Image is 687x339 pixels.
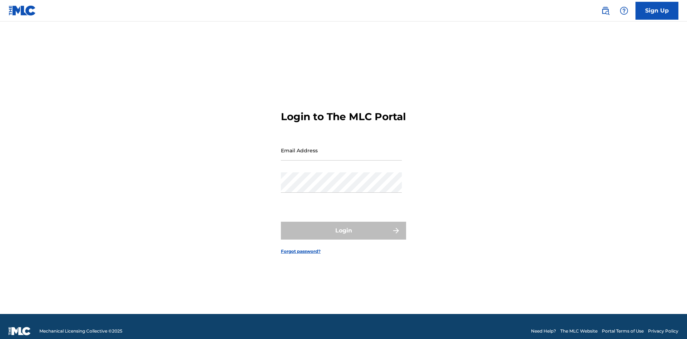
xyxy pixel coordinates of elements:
h3: Login to The MLC Portal [281,110,406,123]
div: Help [617,4,631,18]
a: The MLC Website [560,328,598,334]
a: Forgot password? [281,248,321,255]
a: Sign Up [635,2,678,20]
iframe: Chat Widget [651,305,687,339]
img: search [601,6,610,15]
a: Need Help? [531,328,556,334]
a: Public Search [598,4,613,18]
img: help [620,6,628,15]
a: Privacy Policy [648,328,678,334]
span: Mechanical Licensing Collective © 2025 [39,328,122,334]
img: MLC Logo [9,5,36,16]
a: Portal Terms of Use [602,328,644,334]
img: logo [9,327,31,335]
